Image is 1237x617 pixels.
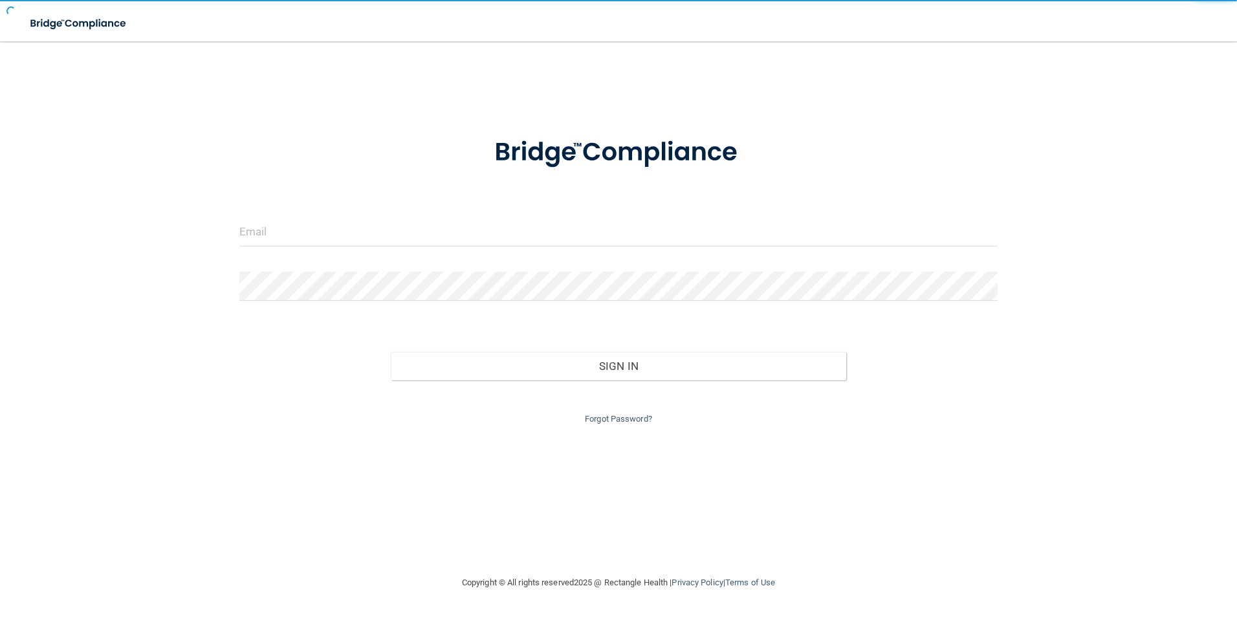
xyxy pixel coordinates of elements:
input: Email [239,217,998,246]
a: Terms of Use [725,578,775,587]
img: bridge_compliance_login_screen.278c3ca4.svg [19,10,138,37]
img: bridge_compliance_login_screen.278c3ca4.svg [468,119,769,186]
div: Copyright © All rights reserved 2025 @ Rectangle Health | | [382,562,855,603]
a: Privacy Policy [672,578,723,587]
button: Sign In [391,352,846,380]
a: Forgot Password? [585,414,652,424]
